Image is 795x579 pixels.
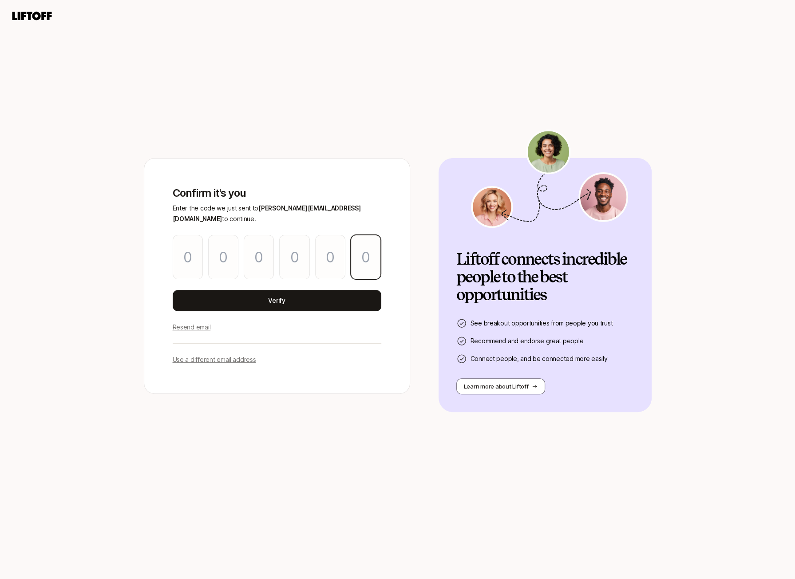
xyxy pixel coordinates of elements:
p: Connect people, and be connected more easily [471,353,608,364]
button: Learn more about Liftoff [456,378,546,394]
input: Please enter OTP character 6 [351,235,381,279]
input: Please enter OTP character 3 [244,235,274,279]
p: Use a different email address [173,354,256,365]
p: Confirm it's you [173,187,381,199]
p: Resend email [173,322,211,333]
input: Please enter OTP character 4 [279,235,309,279]
p: Enter the code we just sent to to continue. [173,203,381,224]
input: Please enter OTP character 1 [173,235,203,279]
button: Verify [173,290,381,311]
h2: Liftoff connects incredible people to the best opportunities [456,250,634,304]
img: signup-banner [470,129,629,228]
p: See breakout opportunities from people you trust [471,318,613,329]
input: Please enter OTP character 2 [208,235,238,279]
span: [PERSON_NAME][EMAIL_ADDRESS][DOMAIN_NAME] [173,204,361,222]
input: Please enter OTP character 5 [315,235,345,279]
p: Recommend and endorse great people [471,336,583,346]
